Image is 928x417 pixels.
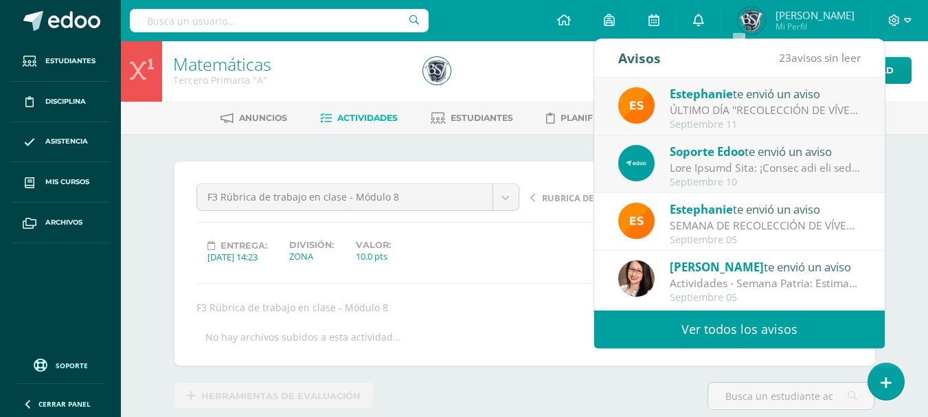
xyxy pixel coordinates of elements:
a: RUBRICA DE TRABAJO EN CLASE [530,190,692,204]
span: Actividad [841,58,894,83]
a: Archivos [11,203,110,243]
img: 4ad66ca0c65d19b754e3d5d7000ffc1b.png [738,7,765,34]
div: Septiembre 05 [670,234,861,246]
div: 10.0 pts [356,250,391,262]
div: ÚLTIMO DÍA "RECOLECCIÓN DE VÍVERES": Queridos Padres de Familia BSJ, Compartimos nuevamente el re... [670,102,861,118]
span: Archivos [45,217,82,228]
span: [PERSON_NAME] [670,259,764,275]
div: Septiembre 05 [670,292,861,304]
div: Septiembre 11 [670,119,861,131]
div: Avisos [618,39,661,77]
a: Disciplina [11,82,110,122]
a: Ver todos los avisos [594,311,885,348]
div: Actividades - Semana Patria: Estimados padres de familia. Reciban un cordial saludo. Les comparti... [670,275,861,291]
a: Estudiantes [431,107,513,129]
a: Mis cursos [11,162,110,203]
a: Asistencia [11,122,110,163]
div: te envió un aviso [670,84,861,102]
div: te envió un aviso [670,200,861,218]
span: avisos sin leer [779,50,861,65]
div: ZONA [289,250,334,262]
div: Tercero Primaria 'A' [173,74,407,87]
img: d1f90f0812a01024d684830372caf62a.png [618,260,655,297]
input: Busca un usuario... [130,9,429,32]
label: División: [289,240,334,250]
span: Anuncios [239,113,287,123]
a: Estudiantes [11,41,110,82]
span: Disciplina [45,96,86,107]
span: Soporte Edoo [670,144,745,159]
label: Valor: [356,240,391,250]
span: RUBRICA DE TRABAJO EN CLASE [542,192,676,204]
div: Septiembre 10 [670,177,861,188]
span: Asistencia [45,136,88,147]
span: Estephanie [670,86,733,102]
a: Matemáticas [173,52,271,76]
span: Actividades [337,113,398,123]
span: Planificación [561,113,631,123]
a: Anuncios [220,107,287,129]
div: F3 Rúbrica de trabajo en clase - Módulo 8 [191,301,859,314]
span: Herramientas de evaluación [201,383,361,409]
img: 4ba0fbdb24318f1bbd103ebd070f4524.png [618,203,655,239]
span: 23 [779,50,791,65]
div: [DATE] 14:23 [207,251,267,263]
img: 544892825c0ef607e0100ea1c1606ec1.png [618,145,655,181]
div: SEMANA DE RECOLECCIÓN DE VÍVERES: ¡Queridos Papitos! Compartimos información importante, apoyanos... [670,218,861,234]
h1: Matemáticas [173,54,407,74]
span: Entrega: [220,240,267,251]
div: te envió un aviso [670,258,861,275]
a: F3 Rúbrica de trabajo en clase - Módulo 8 [197,184,519,210]
span: Estudiantes [45,56,95,67]
a: Actividades [320,107,398,129]
div: te envió un aviso [670,142,861,160]
span: Cerrar panel [38,399,91,409]
span: [PERSON_NAME] [776,8,855,22]
span: Soporte [56,361,88,370]
span: Mis cursos [45,177,89,188]
div: Guía Rápida Edoo: ¡Conoce qué son los Bolsones o Divisiones de Nota!: En Edoo, buscamos que cada ... [670,160,861,176]
span: Estephanie [670,201,733,217]
a: Planificación [546,107,631,129]
img: 4ad66ca0c65d19b754e3d5d7000ffc1b.png [423,57,451,84]
img: 4ba0fbdb24318f1bbd103ebd070f4524.png [618,87,655,124]
input: Busca un estudiante aquí... [708,383,874,409]
span: F3 Rúbrica de trabajo en clase - Módulo 8 [207,184,482,210]
span: Mi Perfil [776,21,855,32]
div: No hay archivos subidos a esta actividad... [205,330,401,343]
span: Estudiantes [451,113,513,123]
a: Soporte [16,355,104,374]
